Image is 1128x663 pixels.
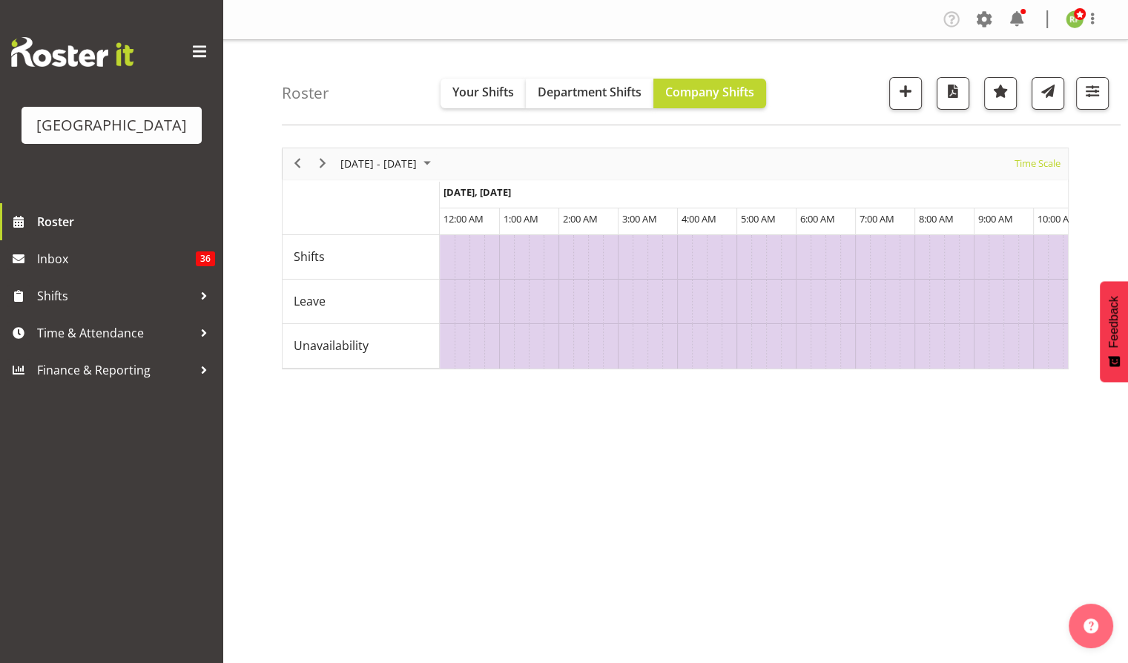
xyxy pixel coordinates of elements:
[1013,154,1062,173] span: Time Scale
[1100,281,1128,382] button: Feedback - Show survey
[282,148,1069,369] div: Timeline Week of September 22, 2025
[978,212,1013,225] span: 9:00 AM
[622,212,657,225] span: 3:00 AM
[741,212,776,225] span: 5:00 AM
[283,280,440,324] td: Leave resource
[282,85,329,102] h4: Roster
[285,148,310,179] div: previous period
[37,211,215,233] span: Roster
[443,185,511,199] span: [DATE], [DATE]
[443,212,484,225] span: 12:00 AM
[1032,77,1064,110] button: Send a list of all shifts for the selected filtered period to all rostered employees.
[294,292,326,310] span: Leave
[294,248,325,265] span: Shifts
[889,77,922,110] button: Add a new shift
[283,235,440,280] td: Shifts resource
[1107,296,1121,348] span: Feedback
[37,359,193,381] span: Finance & Reporting
[800,212,835,225] span: 6:00 AM
[338,154,438,173] button: October 2025
[36,114,187,136] div: [GEOGRAPHIC_DATA]
[1076,77,1109,110] button: Filter Shifts
[452,84,514,100] span: Your Shifts
[653,79,766,108] button: Company Shifts
[37,248,196,270] span: Inbox
[37,322,193,344] span: Time & Attendance
[37,285,193,307] span: Shifts
[1012,154,1063,173] button: Time Scale
[441,79,526,108] button: Your Shifts
[11,37,133,67] img: Rosterit website logo
[294,337,369,354] span: Unavailability
[339,154,418,173] span: [DATE] - [DATE]
[313,154,333,173] button: Next
[1084,619,1098,633] img: help-xxl-2.png
[937,77,969,110] button: Download a PDF of the roster according to the set date range.
[1038,212,1078,225] span: 10:00 AM
[288,154,308,173] button: Previous
[860,212,894,225] span: 7:00 AM
[919,212,954,225] span: 8:00 AM
[310,148,335,179] div: next period
[504,212,538,225] span: 1:00 AM
[665,84,754,100] span: Company Shifts
[563,212,598,225] span: 2:00 AM
[196,251,215,266] span: 36
[1066,10,1084,28] img: richard-freeman9074.jpg
[335,148,440,179] div: September 22 - 28, 2025
[526,79,653,108] button: Department Shifts
[682,212,716,225] span: 4:00 AM
[283,324,440,369] td: Unavailability resource
[984,77,1017,110] button: Highlight an important date within the roster.
[538,84,641,100] span: Department Shifts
